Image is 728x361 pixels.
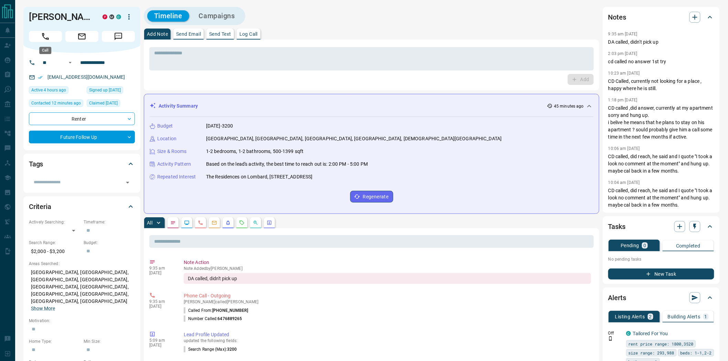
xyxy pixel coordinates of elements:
[66,58,74,67] button: Open
[147,220,152,225] p: All
[608,146,640,151] p: 10:06 am [DATE]
[225,220,231,226] svg: Listing Alerts
[629,340,694,347] span: rent price range: 1800,3520
[184,307,248,314] p: Called From:
[206,135,502,142] p: [GEOGRAPHIC_DATA], [GEOGRAPHIC_DATA], [GEOGRAPHIC_DATA], [GEOGRAPHIC_DATA], [DEMOGRAPHIC_DATA][GE...
[608,153,714,175] p: CD called, did reach, he said and I quote "I took a look no comment at the moment" and hung up. m...
[554,103,584,109] p: 45 minutes ago
[192,10,242,22] button: Campaigns
[633,331,668,336] a: Tailored For You
[89,87,121,94] span: Signed up [DATE]
[184,316,242,322] p: Number Called:
[206,173,313,180] p: The Residences on Lombard, [STREET_ADDRESS]
[184,259,591,266] p: Note Action
[31,100,81,107] span: Contacted 12 minutes ago
[198,220,203,226] svg: Calls
[31,305,55,312] button: Show More
[29,338,80,344] p: Home Type:
[608,71,640,76] p: 10:23 am [DATE]
[157,135,176,142] p: Location
[608,105,714,141] p: CD called ,did answer, currently at my apartment sorry and hung up. i belive he means that he pla...
[626,331,631,336] div: condos.ca
[184,338,591,343] p: updated the following fields:
[109,14,114,19] div: mrloft.ca
[29,99,83,109] div: Mon Aug 18 2025
[157,161,191,168] p: Activity Pattern
[184,266,591,271] p: Note Added by [PERSON_NAME]
[102,31,135,42] span: Message
[31,87,66,94] span: Active 4 hours ago
[149,299,173,304] p: 9:35 am
[608,98,638,102] p: 1:18 pm [DATE]
[84,219,135,225] p: Timeframe:
[608,330,622,336] p: Off
[184,220,190,226] svg: Lead Browsing Activity
[608,187,714,209] p: CD called, did reach, he said and I quote "I took a look no comment at the moment" and hung up. m...
[206,148,304,155] p: 1-2 bedrooms, 1-2 bathrooms, 500-1399 sqft
[209,32,231,36] p: Send Text
[87,99,135,109] div: Fri Feb 11 2022
[29,31,62,42] span: Call
[123,178,132,187] button: Open
[159,102,198,110] p: Activity Summary
[150,100,593,112] div: Activity Summary45 minutes ago
[157,148,187,155] p: Size & Rooms
[608,78,714,92] p: CD Called, currently not looking for a place , happy where he is still.
[668,314,700,319] p: Building Alerts
[705,314,707,319] p: 1
[608,39,714,46] p: DA called, didn't pick up
[206,161,368,168] p: Based on the lead's activity, the best time to reach out is: 2:00 PM - 5:00 PM
[29,261,135,267] p: Areas Searched:
[29,158,43,169] h2: Tags
[29,11,92,22] h1: [PERSON_NAME]
[116,14,121,19] div: condos.ca
[608,292,626,303] h2: Alerts
[267,220,272,226] svg: Agent Actions
[608,289,714,306] div: Alerts
[29,240,80,246] p: Search Range:
[239,32,258,36] p: Log Call
[629,349,674,356] span: size range: 293,988
[29,219,80,225] p: Actively Searching:
[47,74,125,80] a: [EMAIL_ADDRESS][DOMAIN_NAME]
[608,58,714,65] p: cd called no answer 1st try
[39,47,51,54] div: Call
[157,122,173,130] p: Budget
[649,314,652,319] p: 2
[608,254,714,264] p: No pending tasks
[608,51,638,56] p: 2:03 pm [DATE]
[218,316,242,321] span: 6476889265
[212,308,248,313] span: [PHONE_NUMBER]
[621,243,639,248] p: Pending
[239,220,245,226] svg: Requests
[212,220,217,226] svg: Emails
[147,10,189,22] button: Timeline
[65,31,98,42] span: Email
[29,318,135,324] p: Motivation:
[206,122,233,130] p: [DATE]-3200
[608,9,714,25] div: Notes
[29,246,80,257] p: $2,000 - $3,200
[149,266,173,271] p: 9:35 am
[253,220,258,226] svg: Opportunities
[184,299,591,304] p: [PERSON_NAME] called [PERSON_NAME]
[615,314,645,319] p: Listing Alerts
[157,173,196,180] p: Repeated Interest
[184,292,591,299] p: Phone Call - Outgoing
[149,338,173,343] p: 5:09 am
[84,338,135,344] p: Min Size:
[608,32,638,36] p: 9:35 am [DATE]
[87,86,135,96] div: Sun Feb 19 2017
[608,180,640,185] p: 10:04 am [DATE]
[608,218,714,235] div: Tasks
[147,32,168,36] p: Add Note
[29,198,135,215] div: Criteria
[38,75,43,80] svg: Email Verified
[643,243,646,248] p: 0
[350,191,393,203] button: Regenerate
[29,267,135,314] p: [GEOGRAPHIC_DATA], [GEOGRAPHIC_DATA], [GEOGRAPHIC_DATA], [GEOGRAPHIC_DATA], [GEOGRAPHIC_DATA], [G...
[676,243,700,248] p: Completed
[149,271,173,275] p: [DATE]
[184,346,237,352] p: Search Range (Max) :
[29,86,83,96] div: Mon Aug 18 2025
